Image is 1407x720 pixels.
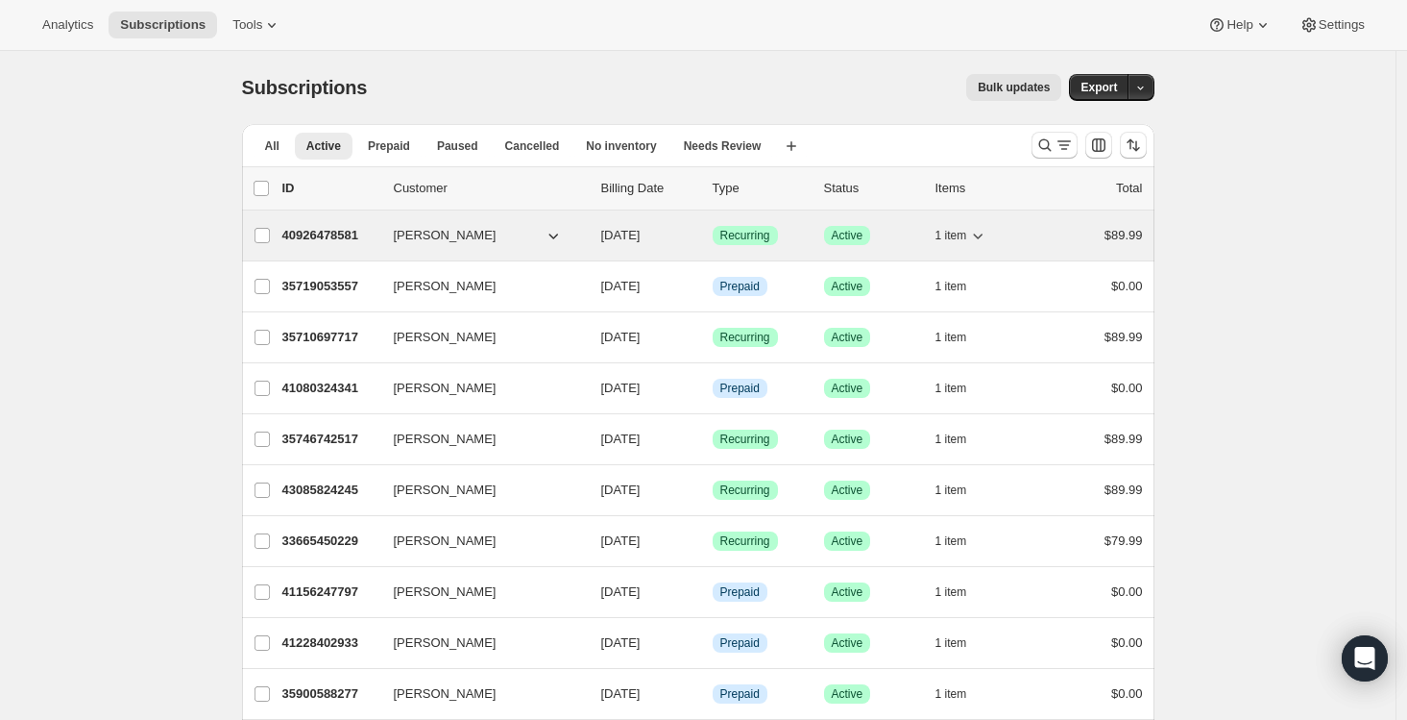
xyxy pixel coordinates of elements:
[282,477,1143,504] div: 43085824245[PERSON_NAME][DATE]SuccessRecurringSuccessActive1 item$89.99
[394,328,497,347] span: [PERSON_NAME]
[684,138,762,154] span: Needs Review
[720,432,770,447] span: Recurring
[720,635,760,651] span: Prepaid
[282,630,1143,657] div: 41228402933[PERSON_NAME][DATE]InfoPrepaidSuccessActive1 item$0.00
[601,483,641,497] span: [DATE]
[978,80,1050,95] span: Bulk updates
[1342,635,1388,682] div: Open Intercom Messenger
[601,432,641,446] span: [DATE]
[1104,228,1143,242] span: $89.99
[282,633,378,653] p: 41228402933
[966,74,1061,101] button: Bulk updates
[1104,534,1143,548] span: $79.99
[1111,584,1143,599] span: $0.00
[1116,179,1142,198] p: Total
[282,684,378,704] p: 35900588277
[394,277,497,296] span: [PERSON_NAME]
[242,77,368,98] span: Subscriptions
[935,273,988,300] button: 1 item
[832,381,863,396] span: Active
[282,226,378,245] p: 40926478581
[282,583,378,602] p: 41156247797
[1288,12,1376,38] button: Settings
[935,375,988,402] button: 1 item
[935,630,988,657] button: 1 item
[720,534,770,549] span: Recurring
[601,228,641,242] span: [DATE]
[1085,132,1112,159] button: Customize table column order and visibility
[282,430,378,449] p: 35746742517
[394,583,497,602] span: [PERSON_NAME]
[935,330,967,345] span: 1 item
[720,686,760,702] span: Prepaid
[382,373,574,404] button: [PERSON_NAME]
[221,12,293,38] button: Tools
[109,12,217,38] button: Subscriptions
[935,477,988,504] button: 1 item
[832,330,863,345] span: Active
[282,375,1143,402] div: 41080324341[PERSON_NAME][DATE]InfoPrepaidSuccessActive1 item$0.00
[394,226,497,245] span: [PERSON_NAME]
[42,17,93,33] span: Analytics
[601,584,641,599] span: [DATE]
[382,526,574,557] button: [PERSON_NAME]
[601,279,641,293] span: [DATE]
[935,432,967,447] span: 1 item
[713,179,809,198] div: Type
[282,328,378,347] p: 35710697717
[935,686,967,702] span: 1 item
[935,279,967,294] span: 1 item
[601,686,641,701] span: [DATE]
[935,528,988,555] button: 1 item
[601,534,641,548] span: [DATE]
[394,430,497,449] span: [PERSON_NAME]
[1120,132,1147,159] button: Sort the results
[832,279,863,294] span: Active
[935,483,967,498] span: 1 item
[394,179,586,198] p: Customer
[935,579,988,606] button: 1 item
[31,12,105,38] button: Analytics
[282,426,1143,453] div: 35746742517[PERSON_NAME][DATE]SuccessRecurringSuccessActive1 item$89.99
[1031,132,1078,159] button: Search and filter results
[935,635,967,651] span: 1 item
[1069,74,1128,101] button: Export
[306,138,341,154] span: Active
[282,579,1143,606] div: 41156247797[PERSON_NAME][DATE]InfoPrepaidSuccessActive1 item$0.00
[505,138,560,154] span: Cancelled
[720,279,760,294] span: Prepaid
[1104,432,1143,446] span: $89.99
[282,324,1143,351] div: 35710697717[PERSON_NAME][DATE]SuccessRecurringSuccessActive1 item$89.99
[382,628,574,658] button: [PERSON_NAME]
[832,686,863,702] span: Active
[935,534,967,549] span: 1 item
[232,17,262,33] span: Tools
[282,532,378,551] p: 33665450229
[586,138,656,154] span: No inventory
[282,179,1143,198] div: IDCustomerBilling DateTypeStatusItemsTotal
[601,635,641,650] span: [DATE]
[282,277,378,296] p: 35719053557
[720,228,770,243] span: Recurring
[832,534,863,549] span: Active
[720,584,760,600] span: Prepaid
[832,483,863,498] span: Active
[382,577,574,608] button: [PERSON_NAME]
[720,483,770,498] span: Recurring
[601,179,697,198] p: Billing Date
[1104,330,1143,344] span: $89.99
[1104,483,1143,497] span: $89.99
[265,138,279,154] span: All
[368,138,410,154] span: Prepaid
[720,330,770,345] span: Recurring
[935,179,1031,198] div: Items
[382,475,574,506] button: [PERSON_NAME]
[1226,17,1252,33] span: Help
[832,228,863,243] span: Active
[382,271,574,302] button: [PERSON_NAME]
[1196,12,1283,38] button: Help
[824,179,920,198] p: Status
[437,138,478,154] span: Paused
[601,330,641,344] span: [DATE]
[282,681,1143,708] div: 35900588277[PERSON_NAME][DATE]InfoPrepaidSuccessActive1 item$0.00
